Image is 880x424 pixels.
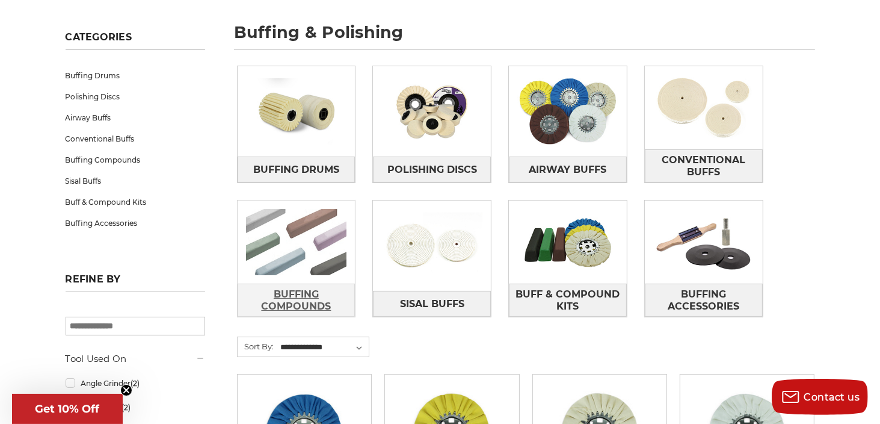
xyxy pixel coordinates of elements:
label: Sort By: [238,337,274,355]
h1: buffing & polishing [234,24,815,50]
span: Airway Buffs [529,160,607,180]
span: (2) [122,403,131,412]
div: Get 10% OffClose teaser [12,394,123,424]
a: Buffing Compounds [66,149,205,170]
a: Angle Grinder [66,373,205,394]
span: Buffing Compounds [238,284,355,317]
h5: Refine by [66,273,205,292]
img: Buffing Accessories [645,201,763,284]
a: Sisal Buffs [66,170,205,192]
img: Polishing Discs [373,70,491,153]
a: Sisal Buffs [373,291,491,317]
a: Buffing Accessories [66,213,205,234]
h5: Tool Used On [66,352,205,366]
span: Buffing Drums [253,160,339,180]
a: Die Grinder [66,397,205,418]
h5: Categories [66,31,205,50]
select: Sort By: [279,338,369,357]
img: Buff & Compound Kits [509,201,627,284]
img: Sisal Buffs [373,204,491,287]
span: Buffing Accessories [645,284,762,317]
button: Close teaser [120,384,132,396]
a: Conventional Buffs [66,128,205,149]
span: (2) [131,379,140,388]
a: Airway Buffs [509,157,627,182]
span: Contact us [804,391,860,403]
a: Polishing Discs [66,86,205,107]
a: Buffing Accessories [645,284,763,317]
a: Buff & Compound Kits [66,192,205,213]
img: Buffing Drums [238,70,355,153]
span: Conventional Buffs [645,150,762,182]
button: Contact us [772,379,868,415]
a: Buffing Drums [238,157,355,182]
span: Polishing Discs [387,160,477,180]
img: Conventional Buffs [645,66,763,149]
img: Buffing Compounds [238,201,355,284]
span: Sisal Buffs [400,294,464,314]
a: Buffing Drums [66,65,205,86]
a: Polishing Discs [373,157,491,182]
a: Buff & Compound Kits [509,284,627,317]
a: Buffing Compounds [238,284,355,317]
a: Airway Buffs [66,107,205,128]
span: Get 10% Off [35,402,100,416]
span: Buff & Compound Kits [509,284,626,317]
img: Airway Buffs [509,70,627,153]
a: Conventional Buffs [645,149,763,182]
